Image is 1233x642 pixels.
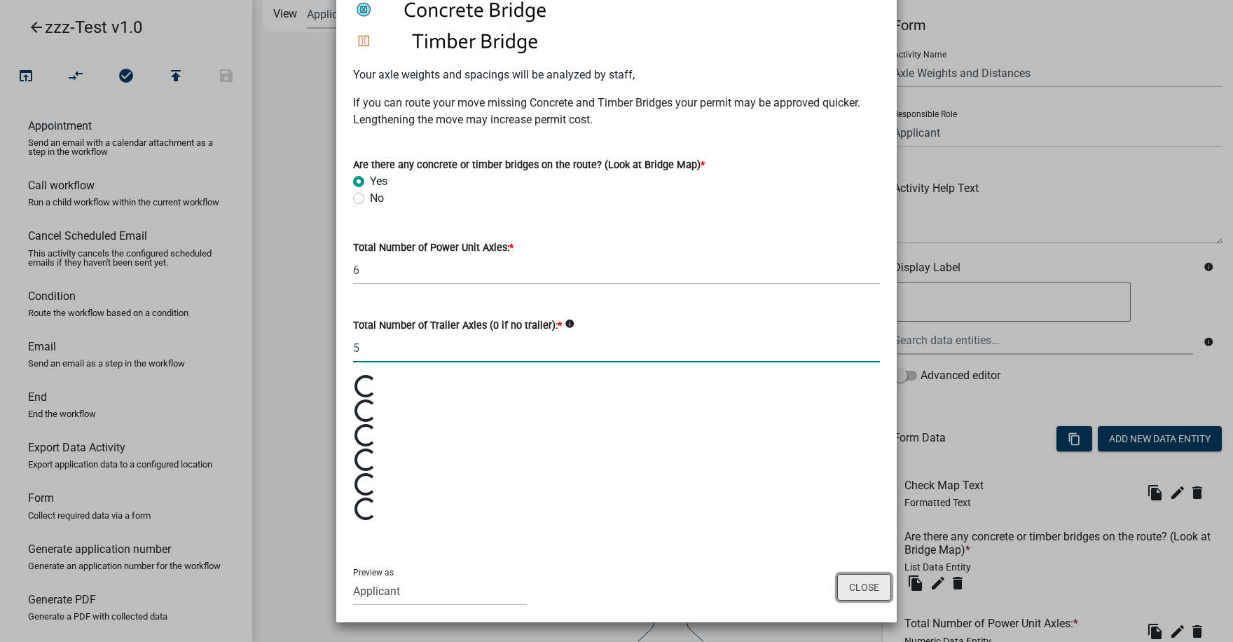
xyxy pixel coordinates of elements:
label: Are there any concrete or timber bridges on the route? (Look at Bridge Map) [353,160,705,170]
p: If you can route your move missing Concrete and Timber Bridges your permit may be approved quicke... [353,95,880,128]
label: Total Number of Trailer Axles (0 if no trailer): [353,321,562,331]
label: Total Number of Power Unit Axles: [353,243,514,253]
label: No [370,190,384,207]
p: Your axle weights and spacings will be analyzed by staff, [353,67,880,83]
button: Close [837,574,891,601]
label: Yes [370,173,387,190]
i: info [565,319,574,329]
